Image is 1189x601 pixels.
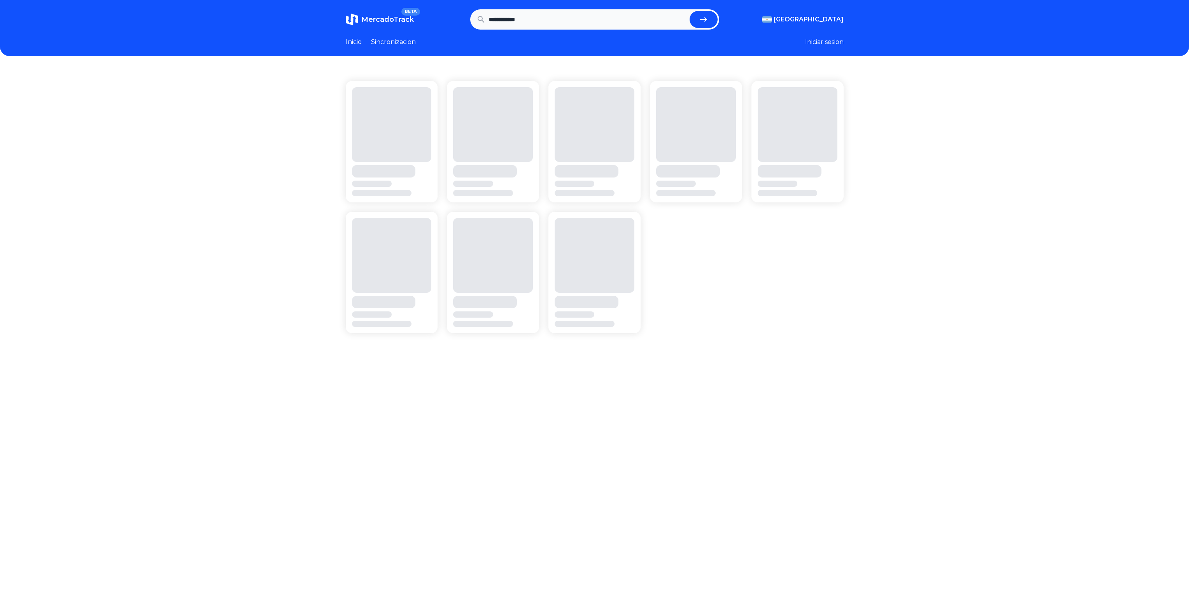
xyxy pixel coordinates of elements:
button: Iniciar sesion [805,37,844,47]
span: MercadoTrack [361,15,414,24]
a: MercadoTrackBETA [346,13,414,26]
span: BETA [401,8,420,16]
button: [GEOGRAPHIC_DATA] [762,15,844,24]
span: [GEOGRAPHIC_DATA] [774,15,844,24]
img: Argentina [762,16,772,23]
a: Inicio [346,37,362,47]
img: MercadoTrack [346,13,358,26]
a: Sincronizacion [371,37,416,47]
